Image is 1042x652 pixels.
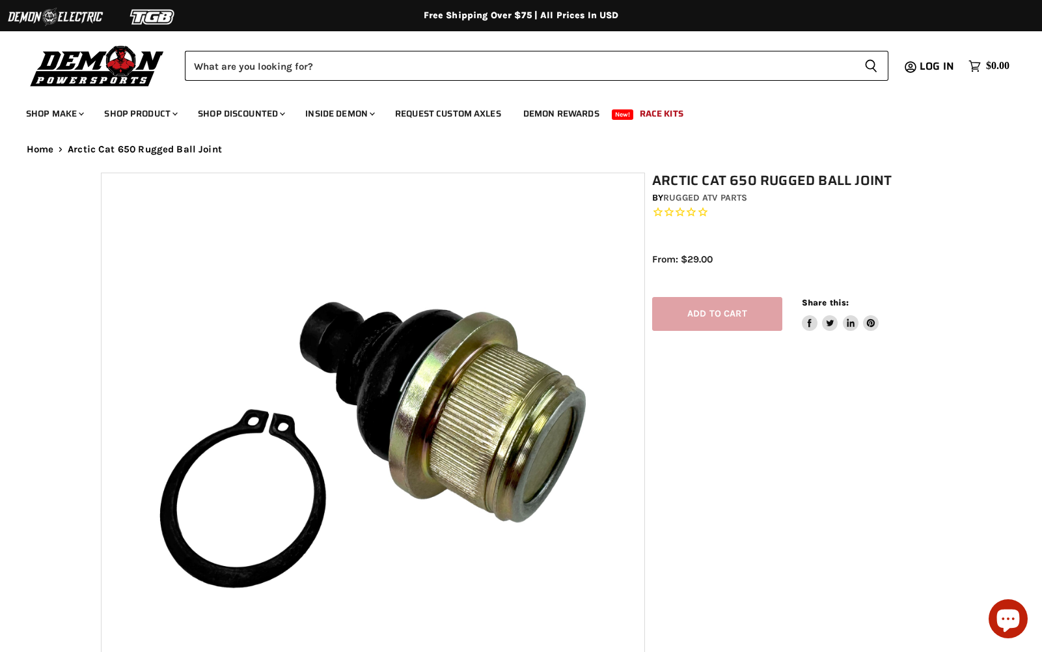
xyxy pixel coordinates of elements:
[7,5,104,29] img: Demon Electric Logo 2
[185,51,888,81] form: Product
[104,5,202,29] img: TGB Logo 2
[986,60,1009,72] span: $0.00
[914,61,962,72] a: Log in
[652,253,713,265] span: From: $29.00
[188,100,293,127] a: Shop Discounted
[854,51,888,81] button: Search
[802,298,849,307] span: Share this:
[185,51,854,81] input: Search
[16,95,1006,127] ul: Main menu
[802,297,879,332] aside: Share this:
[652,206,949,220] span: Rated 0.0 out of 5 stars 0 reviews
[295,100,383,127] a: Inside Demon
[514,100,609,127] a: Demon Rewards
[985,599,1032,642] inbox-online-store-chat: Shopify online store chat
[920,58,954,74] span: Log in
[652,173,949,189] h1: Arctic Cat 650 Rugged Ball Joint
[27,144,54,155] a: Home
[16,100,92,127] a: Shop Make
[663,192,747,203] a: Rugged ATV Parts
[962,57,1016,76] a: $0.00
[385,100,511,127] a: Request Custom Axles
[630,100,693,127] a: Race Kits
[1,10,1042,21] div: Free Shipping Over $75 | All Prices In USD
[612,109,634,120] span: New!
[94,100,185,127] a: Shop Product
[652,191,949,205] div: by
[68,144,222,155] span: Arctic Cat 650 Rugged Ball Joint
[1,144,1042,155] nav: Breadcrumbs
[26,42,169,89] img: Demon Powersports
